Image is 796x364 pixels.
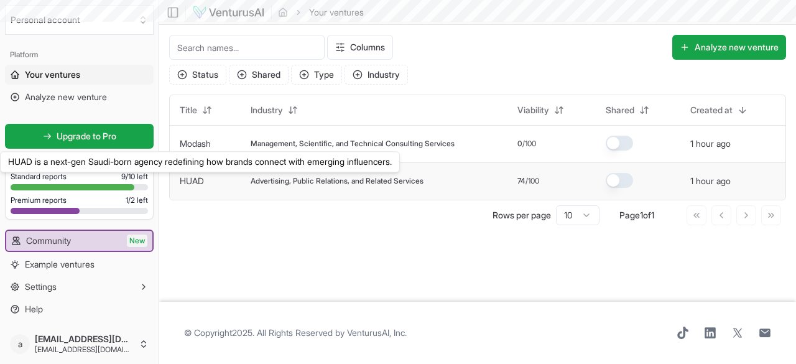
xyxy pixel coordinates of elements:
span: /100 [522,139,536,149]
a: Upgrade to Pro [5,124,154,149]
button: Industry [243,100,305,120]
span: Viability [517,104,549,116]
span: Example ventures [25,258,95,271]
span: Page [619,210,640,220]
span: © Copyright 2025 . All Rights Reserved by . [184,327,407,339]
span: 0 [517,139,522,149]
span: a [10,334,30,354]
span: 1 / 2 left [126,195,148,205]
span: Upgrade to Pro [57,130,116,142]
button: Analyze new venture [672,35,786,60]
button: Settings [5,277,154,297]
button: Title [172,100,220,120]
span: Help [25,303,43,315]
span: [EMAIL_ADDRESS][DOMAIN_NAME] [35,334,134,345]
button: Type [291,65,342,85]
a: HUAD [180,175,204,186]
span: New [127,235,147,247]
span: Standard reports [11,172,67,182]
div: Platform [5,45,154,65]
span: 1 [651,210,654,220]
button: Shared [598,100,657,120]
span: [EMAIL_ADDRESS][DOMAIN_NAME] [35,345,134,355]
button: a[EMAIL_ADDRESS][DOMAIN_NAME][EMAIL_ADDRESS][DOMAIN_NAME] [5,329,154,359]
a: Help [5,299,154,319]
a: VenturusAI, Inc [347,327,405,338]
span: Settings [25,281,57,293]
button: Columns [327,35,393,60]
p: Rows per page [493,209,551,222]
span: Premium reports [11,195,67,205]
button: 1 hour ago [690,138,731,150]
button: Shared [229,65,289,85]
span: Management, Scientific, and Technical Consulting Services [251,139,455,149]
span: 9 / 10 left [121,172,148,182]
span: 74 [517,176,525,186]
a: Modash [180,138,211,149]
a: Analyze new venture [5,87,154,107]
span: Industry [251,104,283,116]
button: Modash [180,138,211,150]
button: 1 hour ago [690,175,731,187]
button: Viability [510,100,572,120]
span: Title [180,104,197,116]
span: Created at [690,104,733,116]
span: Shared [606,104,634,116]
input: Search names... [169,35,325,60]
span: Community [26,235,71,247]
span: Advertising, Public Relations, and Related Services [251,176,423,186]
a: CommunityNew [6,231,152,251]
button: HUAD [180,175,204,187]
a: Your ventures [5,65,154,85]
button: Created at [683,100,755,120]
p: HUAD is a next-gen Saudi-born agency redefining how brands connect with emerging influencers. [8,156,392,168]
span: 1 [640,210,643,220]
span: Your ventures [25,68,80,81]
span: Analyze new venture [25,91,107,103]
button: Industry [345,65,408,85]
span: /100 [525,176,539,186]
a: Example ventures [5,254,154,274]
span: of [643,210,651,220]
button: Status [169,65,226,85]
